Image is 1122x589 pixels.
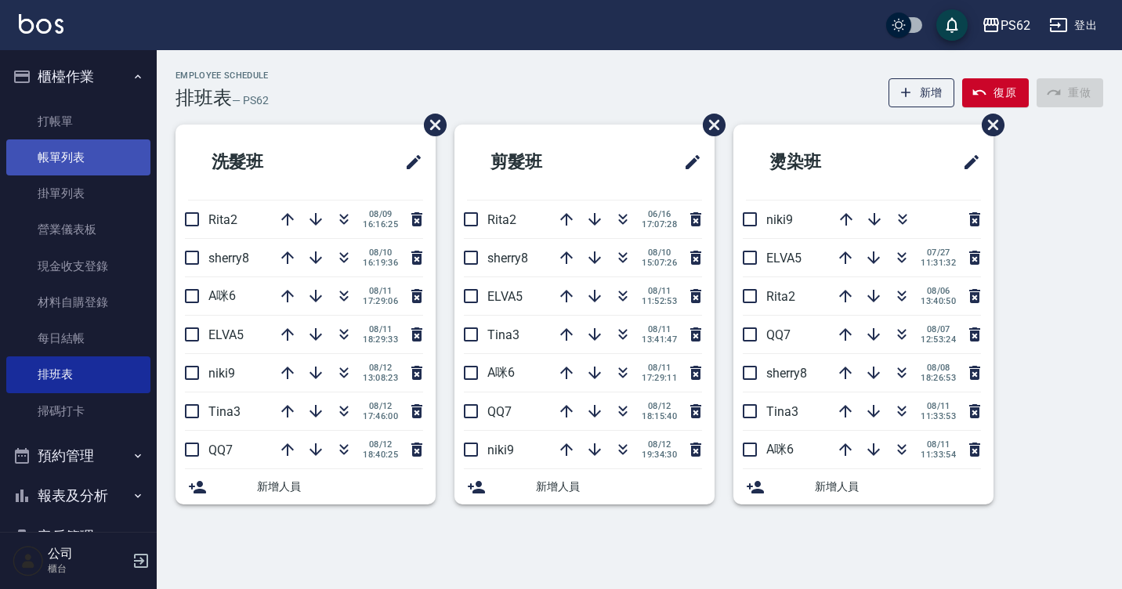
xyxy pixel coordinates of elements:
[642,324,677,334] span: 08/11
[674,143,702,181] span: 修改班表的標題
[487,251,528,266] span: sherry8
[487,404,512,419] span: QQ7
[257,479,423,495] span: 新增人員
[208,366,235,381] span: niki9
[746,134,899,190] h2: 燙染班
[733,469,994,504] div: 新增人員
[188,134,341,190] h2: 洗髮班
[921,373,956,383] span: 18:26:53
[208,288,236,303] span: A咪6
[1001,16,1030,35] div: PS62
[208,443,233,457] span: QQ7
[6,393,150,429] a: 掃碼打卡
[487,443,514,457] span: niki9
[176,70,269,81] h2: Employee Schedule
[975,9,1037,42] button: PS62
[487,327,519,342] span: Tina3
[6,56,150,97] button: 櫃檯作業
[889,78,955,107] button: 新增
[363,401,398,411] span: 08/12
[19,14,63,34] img: Logo
[953,143,981,181] span: 修改班表的標題
[6,284,150,320] a: 材料自購登錄
[921,411,956,421] span: 11:33:53
[363,209,398,219] span: 08/09
[921,363,956,373] span: 08/08
[176,87,232,109] h3: 排班表
[487,212,516,227] span: Rita2
[6,103,150,139] a: 打帳單
[208,404,241,419] span: Tina3
[642,248,677,258] span: 08/10
[363,411,398,421] span: 17:46:00
[642,363,677,373] span: 08/11
[642,296,677,306] span: 11:52:53
[642,373,677,383] span: 17:29:11
[363,439,398,450] span: 08/12
[13,545,44,576] img: Person
[6,139,150,175] a: 帳單列表
[766,442,794,457] span: A咪6
[921,401,956,411] span: 08/11
[454,469,715,504] div: 新增人員
[766,366,807,381] span: sherry8
[363,450,398,460] span: 18:40:25
[363,363,398,373] span: 08/12
[6,516,150,557] button: 客戶管理
[642,439,677,450] span: 08/12
[642,334,677,345] span: 13:41:47
[962,78,1029,107] button: 復原
[642,411,677,421] span: 18:15:40
[363,219,398,229] span: 16:16:25
[921,450,956,460] span: 11:33:54
[815,479,981,495] span: 新增人員
[1043,11,1103,40] button: 登出
[921,258,956,268] span: 11:31:32
[642,209,677,219] span: 06/16
[6,320,150,356] a: 每日結帳
[921,248,956,258] span: 07/27
[766,327,791,342] span: QQ7
[642,401,677,411] span: 08/12
[766,404,798,419] span: Tina3
[921,334,956,345] span: 12:53:24
[642,450,677,460] span: 19:34:30
[6,175,150,211] a: 掛單列表
[6,475,150,516] button: 報表及分析
[395,143,423,181] span: 修改班表的標題
[6,356,150,392] a: 排班表
[232,92,269,109] h6: — PS62
[48,562,128,576] p: 櫃台
[766,289,795,304] span: Rita2
[921,324,956,334] span: 08/07
[363,334,398,345] span: 18:29:33
[766,212,793,227] span: niki9
[208,212,237,227] span: Rita2
[921,286,956,296] span: 08/06
[412,102,449,148] span: 刪除班表
[6,211,150,248] a: 營業儀表板
[536,479,702,495] span: 新增人員
[363,258,398,268] span: 16:19:36
[6,248,150,284] a: 現金收支登錄
[467,134,620,190] h2: 剪髮班
[691,102,728,148] span: 刪除班表
[363,248,398,258] span: 08/10
[642,219,677,229] span: 17:07:28
[363,324,398,334] span: 08/11
[208,251,249,266] span: sherry8
[48,546,128,562] h5: 公司
[642,286,677,296] span: 08/11
[487,365,515,380] span: A咪6
[642,258,677,268] span: 15:07:26
[363,373,398,383] span: 13:08:23
[921,296,956,306] span: 13:40:50
[766,251,802,266] span: ELVA5
[208,327,244,342] span: ELVA5
[921,439,956,450] span: 08/11
[363,286,398,296] span: 08/11
[176,469,436,504] div: 新增人員
[6,435,150,476] button: 預約管理
[970,102,1007,148] span: 刪除班表
[936,9,968,41] button: save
